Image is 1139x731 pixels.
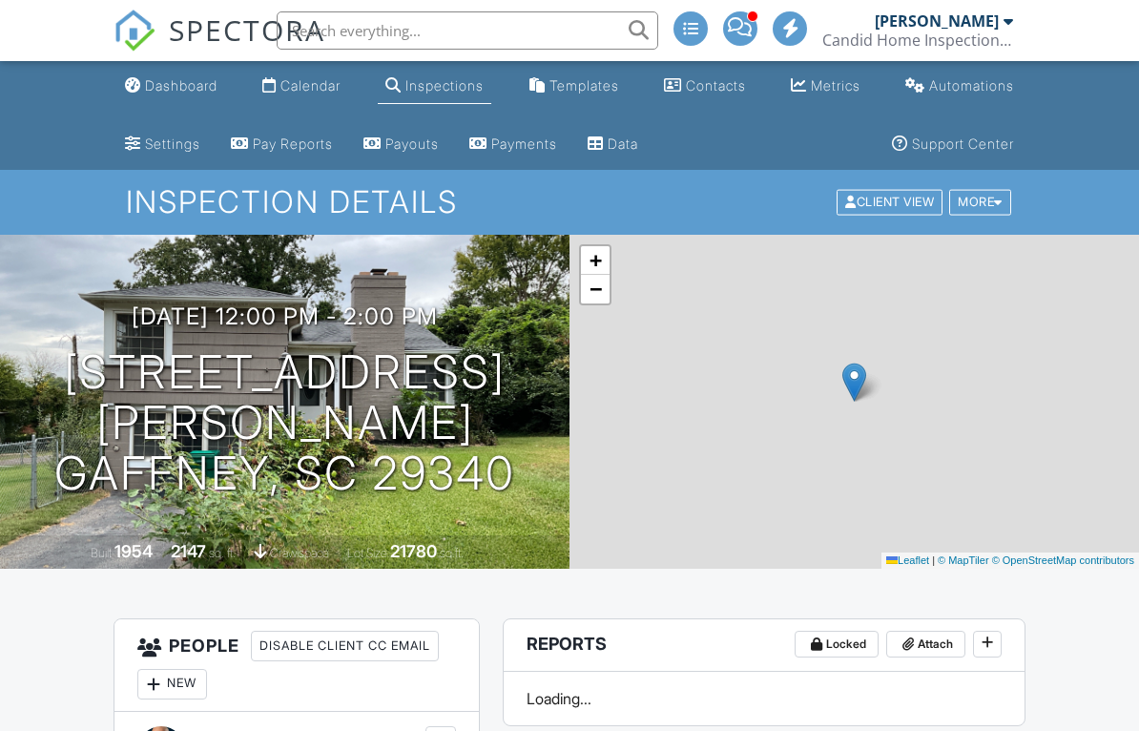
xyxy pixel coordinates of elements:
div: Contacts [686,77,746,94]
span: Lot Size [347,546,387,560]
span: sq.ft. [440,546,464,560]
span: SPECTORA [169,10,325,50]
div: Candid Home Inspections LLC [822,31,1013,50]
a: Templates [522,69,627,104]
div: 21780 [390,541,437,561]
h1: Inspection Details [126,185,1013,219]
h3: [DATE] 12:00 pm - 2:00 pm [132,303,438,329]
div: Pay Reports [253,136,333,152]
a: Calendar [255,69,348,104]
span: sq. ft. [209,546,236,560]
a: Dashboard [117,69,225,104]
span: − [590,277,602,301]
a: Payments [462,127,565,162]
div: [PERSON_NAME] [875,11,999,31]
div: Inspections [405,77,484,94]
div: Templates [549,77,619,94]
a: © MapTiler [938,554,989,566]
a: Metrics [783,69,868,104]
img: Marker [842,363,866,402]
div: Payouts [385,136,439,152]
div: Automations [929,77,1014,94]
a: © OpenStreetMap contributors [992,554,1134,566]
div: More [949,190,1011,216]
div: Payments [491,136,557,152]
div: Calendar [280,77,341,94]
h1: [STREET_ADDRESS][PERSON_NAME] Gaffney, SC 29340 [31,347,539,498]
div: New [137,669,207,700]
span: | [932,554,935,566]
a: Support Center [884,127,1022,162]
input: Search everything... [277,11,658,50]
a: Zoom out [581,275,610,303]
a: Contacts [656,69,754,104]
div: Disable Client CC Email [251,631,439,661]
span: Built [91,546,112,560]
div: 2147 [171,541,206,561]
a: Data [580,127,646,162]
span: crawlspace [270,546,329,560]
a: Payouts [356,127,446,162]
div: Support Center [912,136,1014,152]
a: Leaflet [886,554,929,566]
div: Dashboard [145,77,217,94]
a: Settings [117,127,208,162]
div: 1954 [114,541,153,561]
div: Data [608,136,638,152]
span: + [590,248,602,272]
div: Metrics [811,77,860,94]
a: SPECTORA [114,26,325,66]
a: Client View [835,194,947,208]
div: Settings [145,136,200,152]
h3: People [114,619,479,712]
a: Inspections [378,69,491,104]
img: The Best Home Inspection Software - Spectora [114,10,155,52]
a: Zoom in [581,246,610,275]
div: Client View [837,190,942,216]
a: Automations (Advanced) [898,69,1022,104]
a: Pay Reports [223,127,341,162]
